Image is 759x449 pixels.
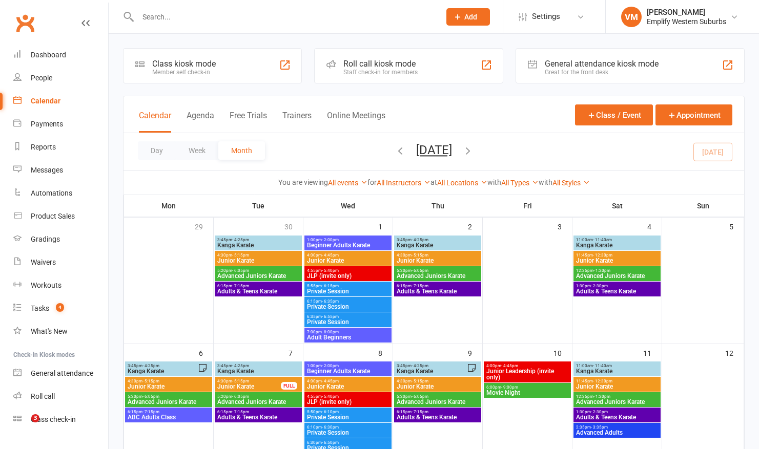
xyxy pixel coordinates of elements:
span: Beginner Adults Karate [306,242,389,248]
span: 3 [31,414,39,422]
div: Product Sales [31,212,75,220]
span: - 2:00pm [322,238,339,242]
span: - 6:05pm [412,394,428,399]
span: Kanga Karate [576,368,659,374]
th: Mon [124,195,214,217]
a: All events [328,179,367,187]
span: Adult Beginners [306,334,389,340]
strong: with [539,178,552,186]
span: Junior Karate [306,258,389,264]
span: 3:45pm [217,238,300,242]
span: 4 [56,303,64,312]
th: Fri [483,195,572,217]
th: Thu [393,195,483,217]
span: 11:00am [576,238,659,242]
span: Kanga Karate [127,368,198,374]
iframe: Intercom live chat [10,414,35,439]
span: 5:50pm [306,410,389,414]
span: Adults & Teens Karate [576,288,659,294]
div: 12 [725,344,744,361]
div: 4 [647,218,662,234]
div: Gradings [31,235,60,243]
span: Kanga Karate [217,242,300,248]
span: Private Session [306,288,389,294]
span: 6:15pm [396,284,479,288]
span: - 1:20pm [593,394,610,399]
button: Add [446,8,490,26]
span: 4:30pm [396,379,479,383]
a: Payments [13,113,108,136]
span: Junior Karate [217,383,281,390]
span: Advanced Juniors Karate [217,273,300,279]
span: 6:30pm [306,440,389,445]
span: 5:55pm [306,284,389,288]
span: Adults & Teens Karate [217,288,300,294]
span: - 9:00pm [501,385,518,390]
div: 8 [378,344,393,361]
span: - 2:00pm [322,364,339,368]
a: Clubworx [12,10,38,36]
span: - 12:30pm [593,379,612,383]
span: 1:30pm [576,410,659,414]
span: 6:10pm [306,425,389,430]
span: 5:20pm [396,268,479,273]
div: VM [621,7,642,27]
span: - 7:15pm [412,284,428,288]
div: 5 [729,218,744,234]
span: 6:15pm [217,410,300,414]
div: Calendar [31,97,60,105]
span: - 7:15pm [232,284,249,288]
th: Tue [214,195,303,217]
span: 5:20pm [217,394,300,399]
strong: for [367,178,377,186]
span: 3:45pm [396,238,479,242]
span: Advanced Juniors Karate [127,399,210,405]
span: - 11:40am [593,238,612,242]
div: 3 [558,218,572,234]
span: - 6:50pm [322,440,339,445]
div: [PERSON_NAME] [647,8,726,17]
span: 6:15pm [217,284,300,288]
span: Junior Karate [217,258,300,264]
span: Advanced Juniors Karate [396,273,479,279]
span: - 5:15pm [232,253,249,258]
div: Member self check-in [152,69,216,76]
span: - 3:35pm [591,425,608,430]
a: Workouts [13,274,108,297]
span: - 7:15pm [412,410,428,414]
div: Automations [31,189,72,197]
span: - 5:15pm [412,253,428,258]
span: Junior Karate [306,383,389,390]
span: 4:30pm [127,379,210,383]
a: Reports [13,136,108,159]
span: - 5:15pm [232,379,249,383]
span: - 6:10pm [322,410,339,414]
span: Junior Karate [576,383,659,390]
a: Automations [13,182,108,205]
span: Junior Leadership (invite only) [486,368,569,380]
a: All Types [501,179,539,187]
span: - 7:15pm [142,410,159,414]
div: Dashboard [31,51,66,59]
span: Kanga Karate [217,368,300,374]
span: JLP (invite only) [306,399,389,405]
span: ABC Adults Class [127,414,210,420]
span: - 6:05pm [232,268,249,273]
span: 4:55pm [306,268,389,273]
span: - 6:35pm [322,299,339,304]
span: Advanced Juniors Karate [396,399,479,405]
span: 6:15pm [396,410,479,414]
span: Adults & Teens Karate [396,414,479,420]
div: Staff check-in for members [343,69,418,76]
span: 11:45am [576,379,659,383]
div: Messages [31,166,63,174]
div: People [31,74,52,82]
div: 2 [468,218,482,234]
span: - 2:30pm [591,284,608,288]
span: Junior Karate [127,383,210,390]
a: Product Sales [13,205,108,228]
span: - 5:40pm [322,268,339,273]
div: Payments [31,120,63,128]
span: - 4:25pm [232,238,249,242]
span: 11:00am [576,364,659,368]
